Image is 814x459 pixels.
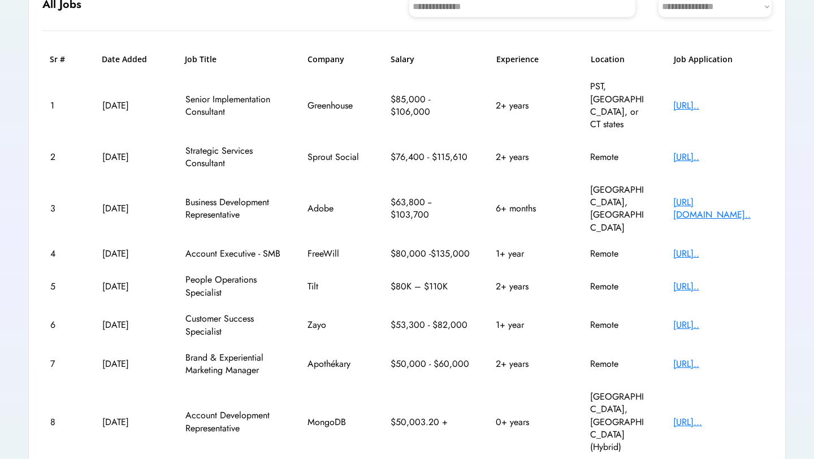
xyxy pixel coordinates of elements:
[590,248,647,260] div: Remote
[496,319,564,331] div: 1+ year
[185,54,217,65] h6: Job Title
[308,202,364,215] div: Adobe
[308,99,364,112] div: Greenhouse
[50,280,76,293] div: 5
[185,409,282,435] div: Account Development Representative
[50,151,76,163] div: 2
[673,99,764,112] div: [URL]..
[391,416,470,428] div: $50,003.20 +
[590,280,647,293] div: Remote
[591,54,647,65] h6: Location
[308,151,364,163] div: Sprout Social
[673,280,764,293] div: [URL]..
[50,54,75,65] h6: Sr #
[391,248,470,260] div: $80,000 -$135,000
[590,151,647,163] div: Remote
[308,54,364,65] h6: Company
[673,416,764,428] div: [URL]...
[673,151,764,163] div: [URL]..
[391,358,470,370] div: $50,000 - $60,000
[673,319,764,331] div: [URL]..
[102,202,159,215] div: [DATE]
[50,202,76,215] div: 3
[308,248,364,260] div: FreeWill
[185,274,282,299] div: People Operations Specialist
[102,99,159,112] div: [DATE]
[496,99,564,112] div: 2+ years
[391,93,470,119] div: $85,000 - $106,000
[50,99,76,112] div: 1
[590,80,647,131] div: PST, [GEOGRAPHIC_DATA], or CT states
[102,358,159,370] div: [DATE]
[496,416,564,428] div: 0+ years
[496,248,564,260] div: 1+ year
[496,151,564,163] div: 2+ years
[185,93,282,119] div: Senior Implementation Consultant
[590,358,647,370] div: Remote
[391,280,470,293] div: $80K – $110K
[185,196,282,222] div: Business Development Representative
[496,54,564,65] h6: Experience
[308,416,364,428] div: MongoDB
[50,416,76,428] div: 8
[673,248,764,260] div: [URL]..
[308,280,364,293] div: Tilt
[391,54,470,65] h6: Salary
[391,196,470,222] div: $63,800 -- $103,700
[102,319,159,331] div: [DATE]
[185,248,282,260] div: Account Executive - SMB
[102,280,159,293] div: [DATE]
[496,202,564,215] div: 6+ months
[308,319,364,331] div: Zayo
[50,319,76,331] div: 6
[102,54,158,65] h6: Date Added
[391,319,470,331] div: $53,300 - $82,000
[496,358,564,370] div: 2+ years
[50,358,76,370] div: 7
[391,151,470,163] div: $76,400 - $115,610
[102,151,159,163] div: [DATE]
[102,248,159,260] div: [DATE]
[590,391,647,454] div: [GEOGRAPHIC_DATA], [GEOGRAPHIC_DATA] (Hybrid)
[50,248,76,260] div: 4
[102,416,159,428] div: [DATE]
[674,54,764,65] h6: Job Application
[308,358,364,370] div: Apothékary
[185,145,282,170] div: Strategic Services Consultant
[673,196,764,222] div: [URL][DOMAIN_NAME]..
[590,184,647,235] div: [GEOGRAPHIC_DATA], [GEOGRAPHIC_DATA]
[590,319,647,331] div: Remote
[673,358,764,370] div: [URL]..
[185,352,282,377] div: Brand & Experiential Marketing Manager
[496,280,564,293] div: 2+ years
[185,313,282,338] div: Customer Success Specialist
